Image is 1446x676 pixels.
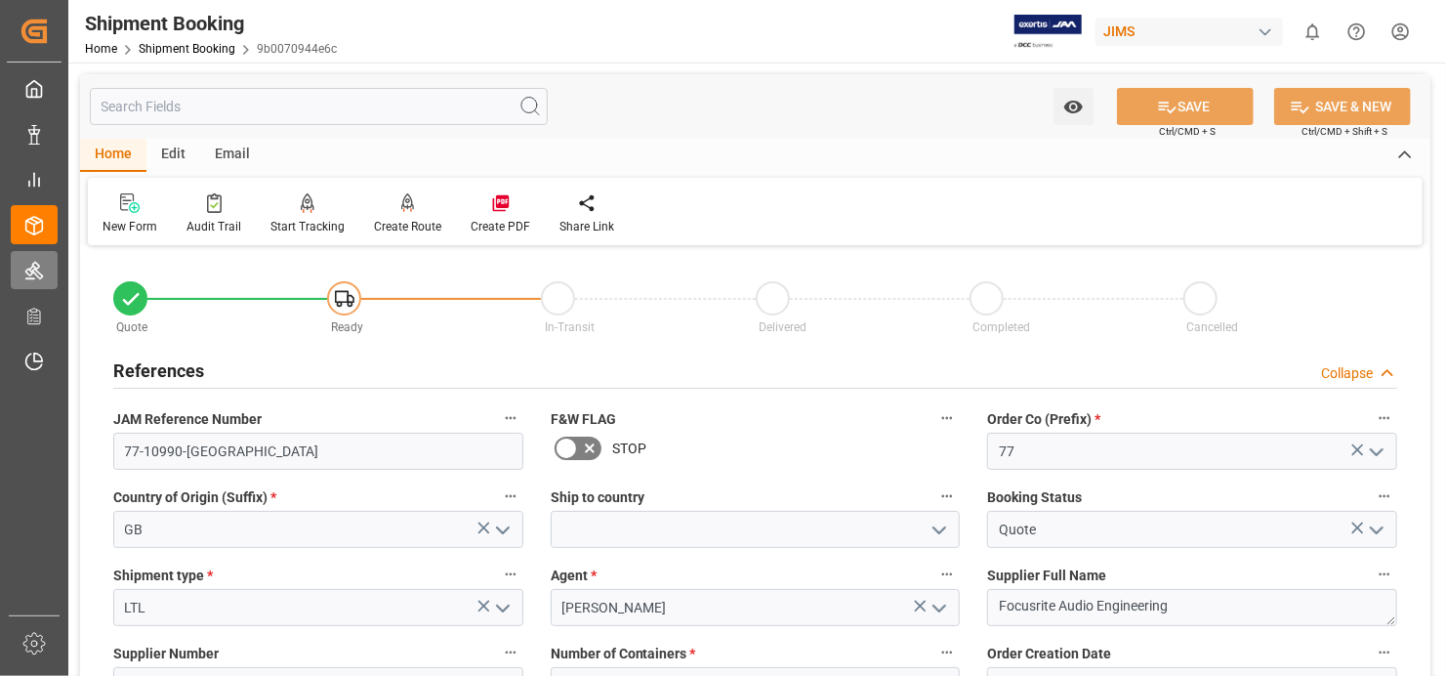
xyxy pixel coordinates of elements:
button: open menu [1054,88,1094,125]
img: Exertis%20JAM%20-%20Email%20Logo.jpg_1722504956.jpg [1014,15,1082,49]
div: Collapse [1321,363,1373,384]
button: Supplier Number [498,640,523,665]
span: Order Co (Prefix) [987,409,1100,430]
span: Number of Containers [551,644,696,664]
div: Shipment Booking [85,9,337,38]
button: open menu [924,593,953,623]
button: Agent * [934,562,960,587]
button: open menu [1360,437,1389,467]
button: F&W FLAG [934,405,960,431]
button: Supplier Full Name [1372,562,1397,587]
span: Ship to country [551,487,644,508]
div: Start Tracking [270,218,345,235]
span: Booking Status [987,487,1082,508]
input: Type to search/select [113,511,523,548]
div: Audit Trail [186,218,241,235]
div: JIMS [1095,18,1283,46]
div: Email [200,139,265,172]
span: Ctrl/CMD + S [1159,124,1216,139]
button: Number of Containers * [934,640,960,665]
button: JAM Reference Number [498,405,523,431]
button: Order Creation Date [1372,640,1397,665]
span: JAM Reference Number [113,409,262,430]
button: Shipment type * [498,562,523,587]
div: Create PDF [471,218,530,235]
button: Booking Status [1372,484,1397,509]
button: open menu [1360,515,1389,545]
span: STOP [612,439,646,459]
button: SAVE [1117,88,1254,125]
button: SAVE & NEW [1274,88,1411,125]
h2: References [113,358,204,384]
span: Cancelled [1186,320,1238,334]
span: F&W FLAG [551,409,616,430]
span: Shipment type [113,566,213,586]
span: In-Transit [545,320,595,334]
button: Order Co (Prefix) * [1372,405,1397,431]
button: Country of Origin (Suffix) * [498,484,523,509]
button: open menu [924,515,953,545]
div: Edit [146,139,200,172]
button: Ship to country [934,484,960,509]
div: Home [80,139,146,172]
a: Home [85,42,117,56]
div: Create Route [374,218,441,235]
button: open menu [486,593,516,623]
div: Share Link [559,218,614,235]
div: New Form [103,218,157,235]
span: Quote [117,320,148,334]
a: Shipment Booking [139,42,235,56]
span: Ready [331,320,363,334]
span: Agent [551,566,597,586]
span: Completed [972,320,1030,334]
span: Supplier Full Name [987,566,1106,586]
input: Search Fields [90,88,548,125]
span: Country of Origin (Suffix) [113,487,276,508]
span: Ctrl/CMD + Shift + S [1301,124,1387,139]
textarea: Focusrite Audio Engineering [987,589,1397,626]
button: show 0 new notifications [1291,10,1335,54]
button: open menu [486,515,516,545]
span: Delivered [759,320,806,334]
button: JIMS [1095,13,1291,50]
button: Help Center [1335,10,1379,54]
span: Order Creation Date [987,644,1111,664]
span: Supplier Number [113,644,219,664]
